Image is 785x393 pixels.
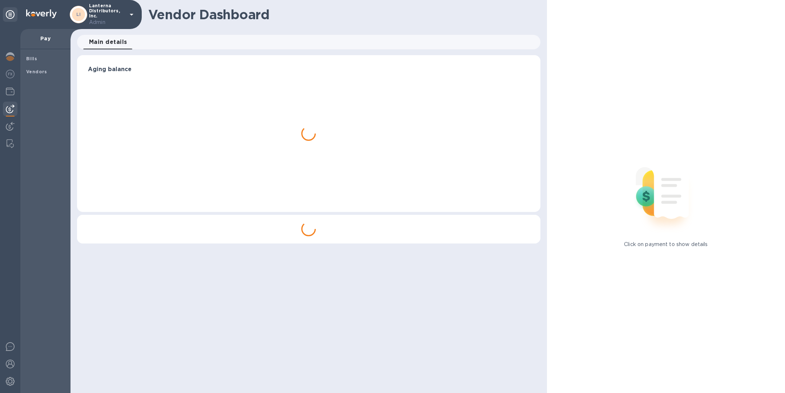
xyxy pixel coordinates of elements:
p: Admin [89,19,125,26]
img: Logo [26,9,57,18]
b: Bills [26,56,37,61]
h1: Vendor Dashboard [148,7,535,22]
div: Unpin categories [3,7,17,22]
img: Foreign exchange [6,70,15,78]
span: Main details [89,37,127,47]
b: LI [76,12,81,17]
p: Pay [26,35,65,42]
p: Lanterna Distributors, Inc. [89,3,125,26]
h3: Aging balance [88,66,530,73]
img: Wallets [6,87,15,96]
p: Click on payment to show details [624,241,708,248]
b: Vendors [26,69,47,74]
